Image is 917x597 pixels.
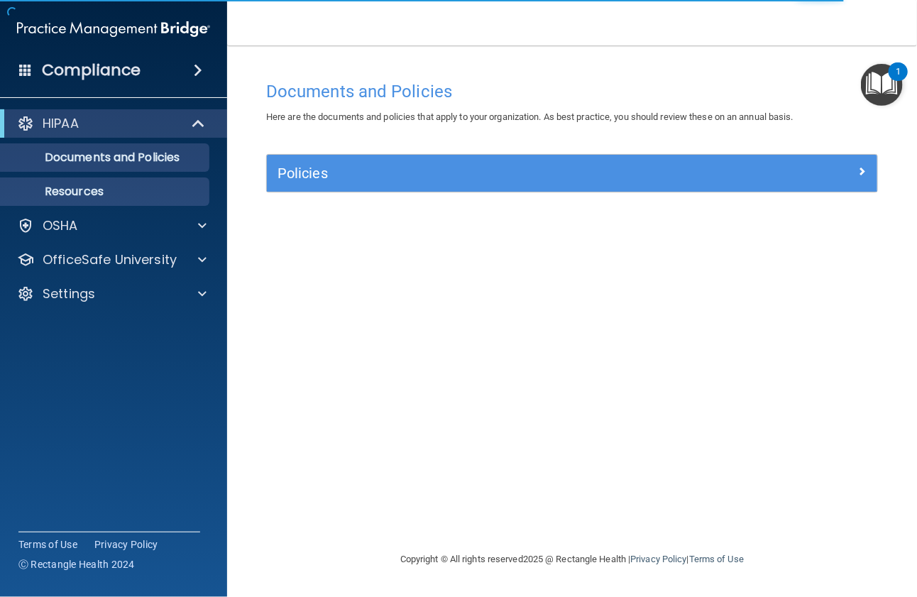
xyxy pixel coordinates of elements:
a: OfficeSafe University [17,251,207,268]
p: OSHA [43,217,78,234]
a: Privacy Policy [94,537,158,552]
button: Open Resource Center, 1 new notification [861,64,903,106]
a: OSHA [17,217,207,234]
a: Settings [17,285,207,302]
a: Privacy Policy [630,554,686,564]
p: Documents and Policies [9,150,203,165]
p: Settings [43,285,95,302]
a: Terms of Use [18,537,77,552]
a: Terms of Use [689,554,744,564]
h4: Compliance [42,60,141,80]
div: 1 [896,72,901,90]
p: HIPAA [43,115,79,132]
p: OfficeSafe University [43,251,177,268]
span: Ⓒ Rectangle Health 2024 [18,557,135,571]
a: HIPAA [17,115,206,132]
img: PMB logo [17,15,210,43]
h4: Documents and Policies [266,82,878,101]
a: Policies [278,162,867,185]
div: Copyright © All rights reserved 2025 @ Rectangle Health | | [313,537,831,582]
p: Resources [9,185,203,199]
h5: Policies [278,165,714,181]
span: Here are the documents and policies that apply to your organization. As best practice, you should... [266,111,794,122]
